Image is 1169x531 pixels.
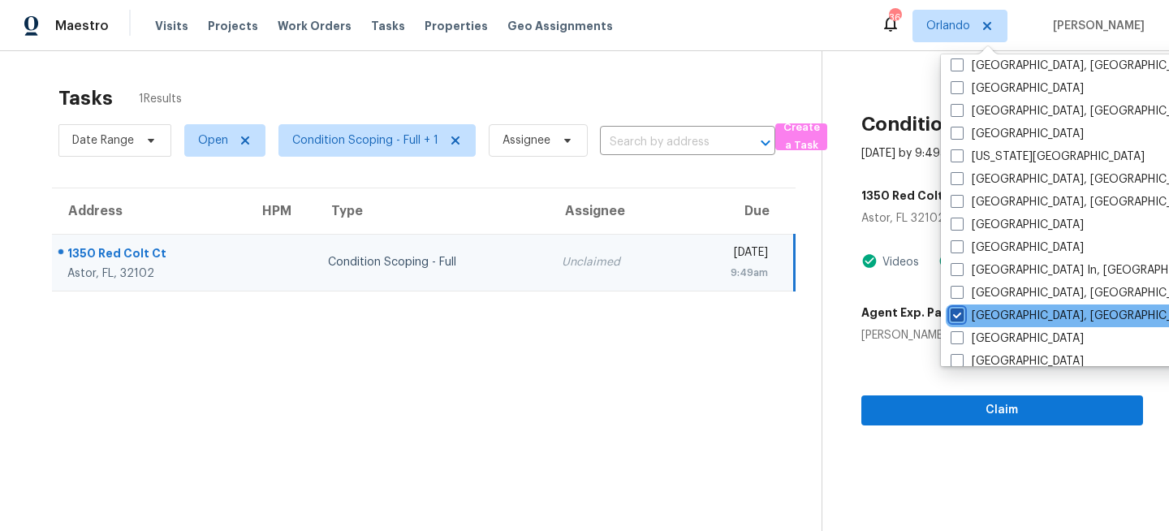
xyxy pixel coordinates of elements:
[783,119,819,156] span: Create a Task
[861,116,1086,132] h2: Condition Scoping - Full
[861,210,1143,227] div: Astor, FL 32102
[951,240,1084,256] label: [GEOGRAPHIC_DATA]
[951,126,1084,142] label: [GEOGRAPHIC_DATA]
[1046,18,1145,34] span: [PERSON_NAME]
[861,395,1143,425] button: Claim
[951,353,1084,369] label: [GEOGRAPHIC_DATA]
[951,217,1084,233] label: [GEOGRAPHIC_DATA]
[503,132,550,149] span: Assignee
[861,145,957,162] div: [DATE] by 9:49am
[246,188,315,234] th: HPM
[678,188,795,234] th: Due
[926,18,970,34] span: Orlando
[861,253,878,270] img: Artifact Present Icon
[861,188,960,204] h5: 1350 Red Colt Ct
[951,149,1145,165] label: [US_STATE][GEOGRAPHIC_DATA]
[155,18,188,34] span: Visits
[951,330,1084,347] label: [GEOGRAPHIC_DATA]
[371,20,405,32] span: Tasks
[198,132,228,149] span: Open
[67,245,233,265] div: 1350 Red Colt Ct
[55,18,109,34] span: Maestro
[52,188,246,234] th: Address
[328,254,537,270] div: Condition Scoping - Full
[58,90,113,106] h2: Tasks
[208,18,258,34] span: Projects
[67,265,233,282] div: Astor, FL, 32102
[874,400,1130,421] span: Claim
[861,327,972,343] div: [PERSON_NAME]
[562,254,664,270] div: Unclaimed
[775,123,827,150] button: Create a Task
[549,188,677,234] th: Assignee
[72,132,134,149] span: Date Range
[878,254,919,270] div: Videos
[600,130,730,155] input: Search by address
[938,253,955,270] img: Artifact Present Icon
[507,18,613,34] span: Geo Assignments
[292,132,438,149] span: Condition Scoping - Full + 1
[315,188,550,234] th: Type
[754,132,777,154] button: Open
[691,265,768,281] div: 9:49am
[889,10,900,26] div: 36
[691,244,768,265] div: [DATE]
[425,18,488,34] span: Properties
[278,18,352,34] span: Work Orders
[951,80,1084,97] label: [GEOGRAPHIC_DATA]
[139,91,182,107] span: 1 Results
[861,304,972,321] h5: Agent Exp. Partner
